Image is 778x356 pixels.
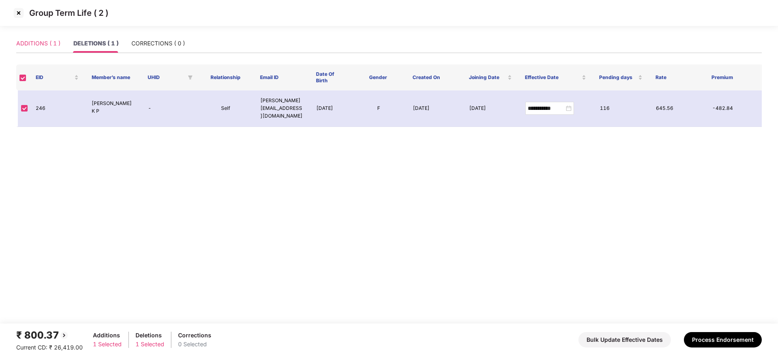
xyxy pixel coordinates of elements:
td: 645.56 [649,90,705,127]
td: [DATE] [406,90,462,127]
td: 246 [29,90,85,127]
span: EID [36,74,73,81]
p: [PERSON_NAME] K P [92,100,135,115]
th: Effective Date [518,64,593,90]
th: EID [29,64,85,90]
div: Deletions [135,331,164,340]
th: Relationship [198,64,254,90]
div: 0 Selected [178,340,211,349]
button: Bulk Update Effective Dates [578,332,671,347]
td: Self [198,90,254,127]
td: [DATE] [310,90,350,127]
div: ADDITIONS ( 1 ) [16,39,60,48]
div: 1 Selected [93,340,122,349]
img: svg+xml;base64,PHN2ZyBpZD0iQ3Jvc3MtMzJ4MzIiIHhtbG5zPSJodHRwOi8vd3d3LnczLm9yZy8yMDAwL3N2ZyIgd2lkdG... [12,6,25,19]
div: DELETIONS ( 1 ) [73,39,118,48]
span: Current CD: ₹ 26,419.00 [16,344,83,351]
span: UHID [148,74,184,81]
div: Additions [93,331,122,340]
span: filter [188,75,193,80]
div: Corrections [178,331,211,340]
span: Joining Date [469,74,506,81]
th: Gender [350,64,406,90]
td: F [350,90,406,127]
td: - [142,90,198,127]
td: [DATE] [463,90,519,127]
th: Date Of Birth [309,64,350,90]
th: Created On [406,64,462,90]
th: Rate [649,64,705,90]
span: Pending days [599,74,636,81]
td: 116 [593,90,649,127]
div: 1 Selected [135,340,164,349]
div: ₹ 800.37 [16,328,83,343]
img: svg+xml;base64,PHN2ZyBpZD0iQmFjay0yMHgyMCIgeG1sbnM9Imh0dHA6Ly93d3cudzMub3JnLzIwMDAvc3ZnIiB3aWR0aD... [59,330,69,340]
p: Group Term Life ( 2 ) [29,8,108,18]
td: -482.84 [706,90,762,127]
th: Premium [705,64,761,90]
th: Email ID [254,64,309,90]
td: [PERSON_NAME][EMAIL_ADDRESS][DOMAIN_NAME] [254,90,310,127]
div: CORRECTIONS ( 0 ) [131,39,185,48]
th: Pending days [593,64,649,90]
span: filter [186,73,194,82]
th: Member’s name [85,64,141,90]
th: Joining Date [462,64,518,90]
button: Process Endorsement [684,332,762,347]
span: Effective Date [525,74,580,81]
